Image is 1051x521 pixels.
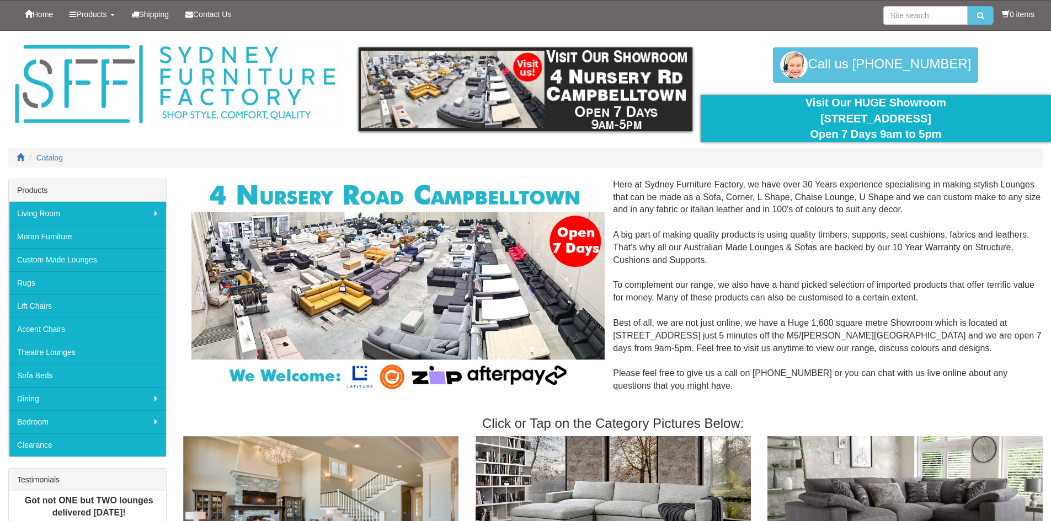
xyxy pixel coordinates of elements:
li: 0 items [1002,9,1034,20]
div: Products [9,179,166,202]
a: Catalog [36,153,63,162]
a: Bedroom [9,410,166,433]
a: Living Room [9,202,166,225]
a: Sofa Beds [9,364,166,387]
a: Lift Chairs [9,294,166,318]
img: showroom.gif [359,47,692,131]
div: Here at Sydney Furniture Factory, we have over 30 Years experience specialising in making stylish... [183,179,1043,405]
a: Clearance [9,433,166,456]
a: Home [17,1,61,28]
img: Corner Modular Lounges [191,179,605,393]
div: Testimonials [9,469,166,491]
span: Contact Us [193,10,231,19]
span: Home [33,10,53,19]
a: Dining [9,387,166,410]
span: Shipping [139,10,169,19]
a: Accent Chairs [9,318,166,341]
input: Site search [883,6,968,25]
a: Rugs [9,271,166,294]
a: Products [61,1,122,28]
a: Contact Us [177,1,239,28]
a: Moran Furniture [9,225,166,248]
img: Sydney Furniture Factory [9,42,340,127]
a: Shipping [123,1,178,28]
b: Got not ONE but TWO lounges delivered [DATE]! [25,496,153,518]
span: Products [76,10,106,19]
h3: Click or Tap on the Category Pictures Below: [183,416,1043,431]
div: Visit Our HUGE Showroom [STREET_ADDRESS] Open 7 Days 9am to 5pm [709,95,1043,142]
a: Theatre Lounges [9,341,166,364]
a: Custom Made Lounges [9,248,166,271]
